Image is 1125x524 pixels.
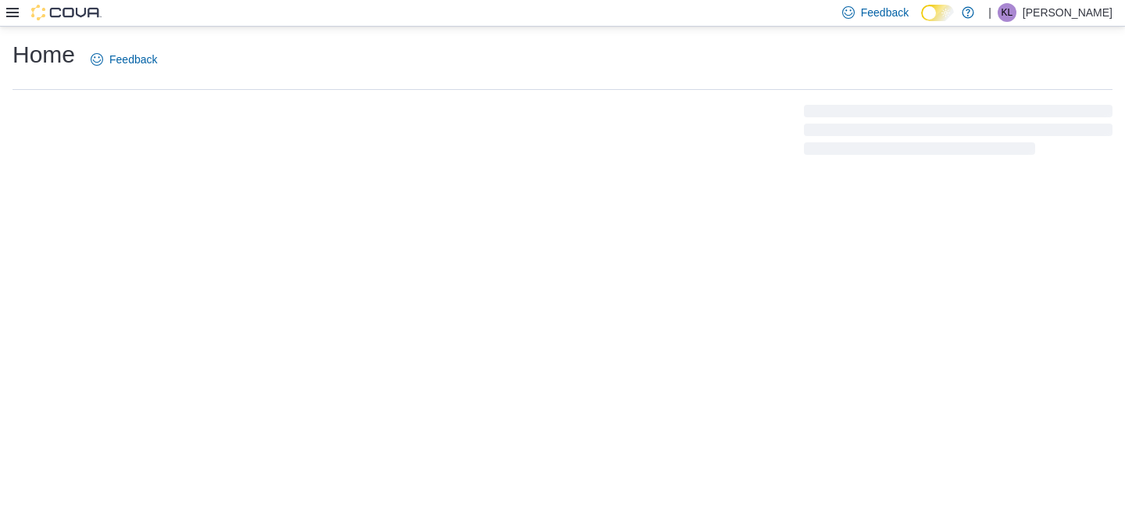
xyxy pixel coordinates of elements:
a: Feedback [84,44,163,75]
span: Feedback [109,52,157,67]
span: Dark Mode [921,21,922,22]
div: Kiannah Lloyd [998,3,1016,22]
span: Feedback [861,5,909,20]
span: Loading [804,108,1112,158]
span: KL [1002,3,1013,22]
h1: Home [12,39,75,70]
img: Cova [31,5,102,20]
p: | [988,3,991,22]
input: Dark Mode [921,5,954,21]
p: [PERSON_NAME] [1023,3,1112,22]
